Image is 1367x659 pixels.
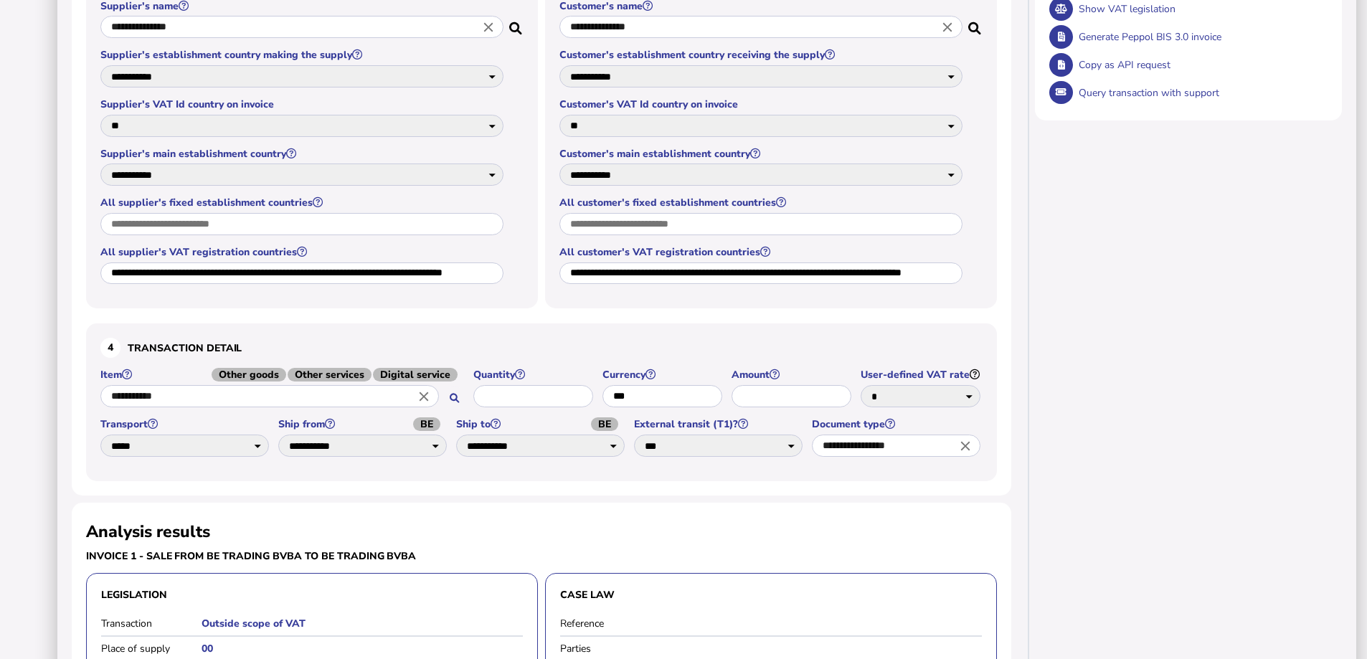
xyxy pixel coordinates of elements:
[101,642,202,655] label: Place of supply
[473,368,595,381] label: Quantity
[1075,79,1328,107] div: Query transaction with support
[100,196,506,209] label: All supplier's fixed establishment countries
[100,48,506,62] label: Supplier's establishment country making the supply
[559,98,965,111] label: Customer's VAT Id country on invoice
[100,147,506,161] label: Supplier's main establishment country
[1049,81,1073,105] button: Query transaction with support
[1049,53,1073,77] button: Copy data as API request body to clipboard
[591,417,618,431] span: BE
[560,642,661,655] label: Parties
[559,48,965,62] label: Customer's establishment country receiving the supply
[86,521,210,543] h2: Analysis results
[100,417,271,431] label: Transport
[481,19,496,35] i: Close
[100,98,506,111] label: Supplier's VAT Id country on invoice
[1075,23,1328,51] div: Generate Peppol BIS 3.0 invoice
[559,245,965,259] label: All customer's VAT registration countries
[416,389,432,404] i: Close
[101,617,202,630] label: Transaction
[202,617,523,630] h5: Outside scope of VAT
[559,147,965,161] label: Customer's main establishment country
[957,437,973,453] i: Close
[560,617,661,630] label: Reference
[100,368,466,381] label: Item
[100,245,506,259] label: All supplier's VAT registration countries
[443,387,466,410] button: Search for an item by HS code or use natural language description
[559,196,965,209] label: All customer's fixed establishment countries
[861,368,983,381] label: User-defined VAT rate
[288,368,372,381] span: Other services
[100,338,983,358] h3: Transaction detail
[101,588,523,602] h3: Legislation
[1075,51,1328,79] div: Copy as API request
[86,549,538,563] h3: Invoice 1 - sale from BE Trading BVBA to BE Trading BVBA
[456,417,627,431] label: Ship to
[732,368,853,381] label: Amount
[413,417,440,431] span: BE
[940,19,955,35] i: Close
[100,338,120,358] div: 4
[602,368,724,381] label: Currency
[968,18,983,29] i: Search for a dummy customer
[509,18,524,29] i: Search for a dummy seller
[634,417,805,431] label: External transit (T1)?
[560,588,982,602] h3: Case law
[278,417,449,431] label: Ship from
[86,323,997,481] section: Define the item, and answer additional questions
[812,417,983,431] label: Document type
[373,368,458,381] span: Digital service
[212,368,286,381] span: Other goods
[202,642,213,655] h5: 00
